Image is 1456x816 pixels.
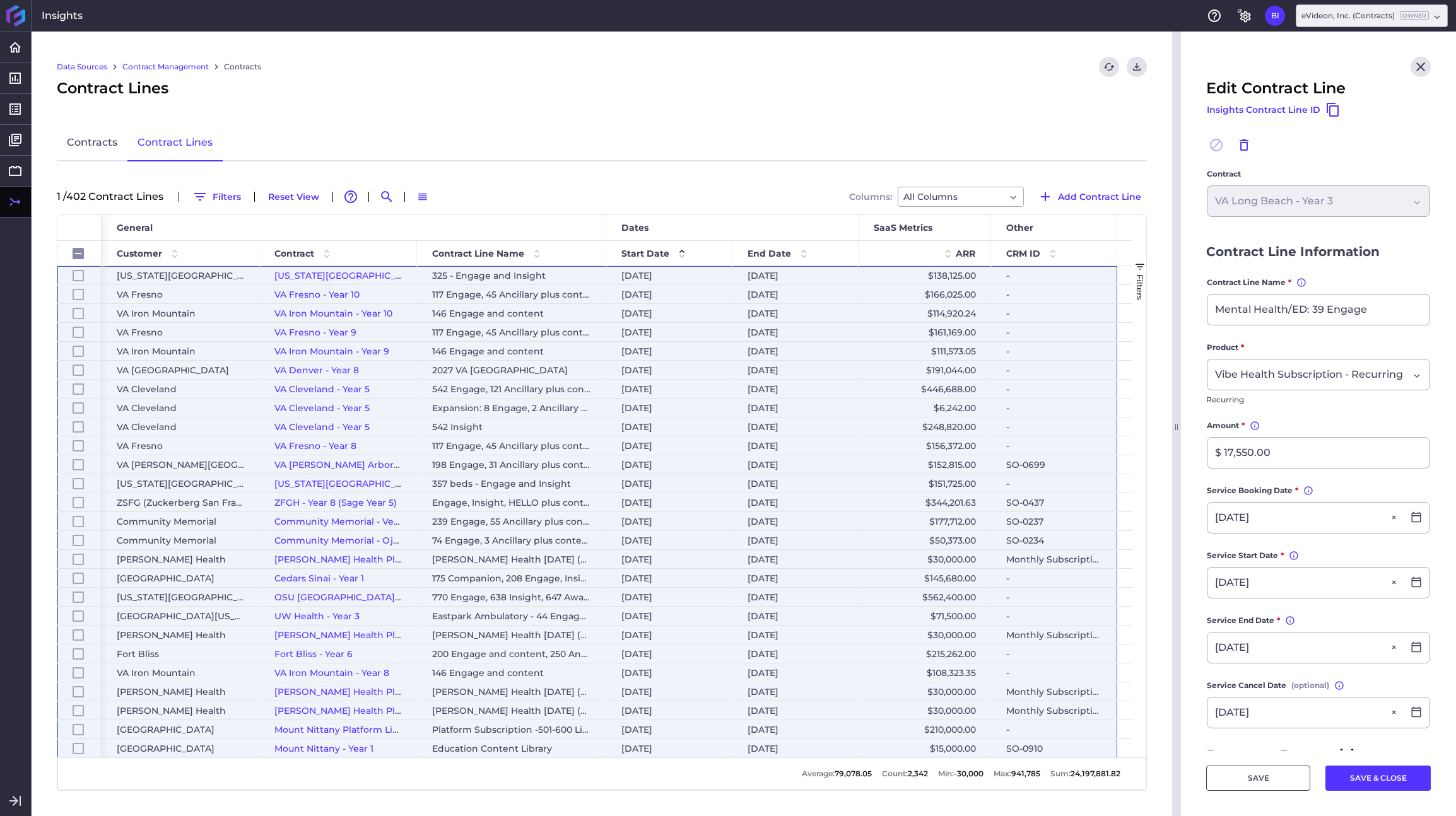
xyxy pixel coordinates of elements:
a: Contract Management [122,61,209,73]
span: Vibe Health Subscription - Recurring [1215,367,1403,382]
div: : [994,758,1040,790]
div: [DATE] [732,304,859,322]
a: VA Denver - Year 8 [274,364,359,376]
span: VA Fresno [117,286,163,303]
input: Select Date [1207,632,1403,663]
span: VA Iron Mountain [117,342,196,360]
div: - [991,323,1117,341]
span: Amount [1207,419,1239,432]
button: Add Contract Line [1032,187,1147,207]
div: Press SPACE to select this row. [57,739,102,758]
span: Community Memorial [117,513,216,530]
div: [DATE] [606,342,732,360]
div: Press SPACE to select this row. [57,361,102,380]
div: 146 Engage and content [417,342,606,360]
span: [PERSON_NAME] Health [117,626,226,644]
div: Dropdown select [1207,359,1430,390]
div: [DATE] [606,663,732,682]
div: - [991,607,1117,625]
div: [DATE] [606,531,732,549]
div: 198 Engage, 31 Ancillary plus content [417,455,606,474]
button: Close [1388,503,1403,533]
div: $138,125.00 [859,266,991,284]
span: Count [882,769,906,778]
div: [DATE] [606,720,732,738]
a: Mount Nittany - Year 1 [274,743,373,754]
div: 1 / 402 Contract Line s [57,192,171,202]
span: ZSFG (Zuckerberg San Francisco General) [117,494,244,511]
div: Press SPACE to select this row. [57,436,102,455]
span: VA Cleveland [117,418,177,436]
div: [DATE] [606,361,732,379]
div: - [991,399,1117,417]
div: [DATE] [732,739,859,757]
div: Press SPACE to select this row. [57,720,102,739]
div: $111,573.05 [859,342,991,360]
div: [DATE] [732,455,859,474]
div: $30,000.00 [859,701,991,720]
div: $562,400.00 [859,588,991,606]
span: Contract Line Name [432,248,524,259]
div: $248,820.00 [859,417,991,436]
div: [DATE] [606,474,732,493]
button: Help [1204,6,1224,26]
div: $166,025.00 [859,285,991,303]
div: $151,725.00 [859,474,991,493]
div: [PERSON_NAME] Health [DATE] (estimate) [417,701,606,720]
input: Select Date [1207,568,1403,598]
div: Press SPACE to select this row. [57,380,102,399]
ins: Owner [1400,11,1429,20]
div: [PERSON_NAME] Health [DATE] (estimate) [417,626,606,644]
div: Press SPACE to select this row. [57,531,102,550]
div: 117 Engage, 45 Ancillary plus content [417,323,606,341]
div: [DATE] [732,436,859,455]
a: VA Fresno - Year 9 [274,327,356,338]
span: Filters [1135,274,1145,300]
span: VA [PERSON_NAME][GEOGRAPHIC_DATA] [117,456,244,474]
div: - [991,588,1117,606]
div: Press SPACE to select this row. [57,588,102,607]
div: Press SPACE to select this row. [57,342,102,361]
span: ARR [956,248,975,259]
div: Eastpark Ambulatory - 44 Engage, 69 Companion plus server subscription [417,607,606,625]
div: [PERSON_NAME] Health [DATE] (estimate) [417,550,606,568]
a: [PERSON_NAME] Health Platform License Subscription [274,705,524,716]
div: [DATE] [732,663,859,682]
a: Contracts [57,125,127,161]
span: Start Date [621,248,669,259]
span: Service Booking Date [1207,484,1293,497]
div: 542 Engage, 121 Ancillary plus content and server subscription [417,380,606,398]
div: [DATE] [732,607,859,625]
div: $15,000.00 [859,739,991,757]
span: Product [1207,341,1238,354]
button: SAVE [1206,766,1310,791]
span: Add Contract Line [1058,190,1141,204]
a: [PERSON_NAME] Health Platform License Subscription [274,686,524,697]
a: VA Fresno - Year 10 [274,289,360,300]
div: 770 Engage, 638 Insight, 647 Aware, 69 Ancillary plus content [417,588,606,606]
span: Contract [274,248,314,259]
span: Max [994,769,1009,778]
span: [PERSON_NAME] Health [117,683,226,701]
a: Fort Bliss - Year 6 [274,648,353,660]
div: - [991,436,1117,455]
div: [DATE] [606,569,732,587]
span: Edit Contract Line [1206,77,1346,100]
span: Service End Date [1207,614,1274,627]
div: $71,500.00 [859,607,991,625]
div: SO-0437 [991,493,1117,511]
div: [DATE] [732,285,859,303]
div: [DATE] [732,417,859,436]
div: - [991,342,1117,360]
div: [DATE] [732,361,859,379]
span: Customer [117,248,162,259]
div: $446,688.00 [859,380,991,398]
a: VA Iron Mountain - Year 8 [274,667,389,679]
div: 200 Engage and content, 250 Ancillary [417,644,606,663]
span: [US_STATE][GEOGRAPHIC_DATA] [117,267,244,284]
div: 357 beds - Engage and Insight [417,474,606,493]
div: [DATE] [732,682,859,701]
div: $30,000.00 [859,550,991,568]
div: 542 Insight [417,417,606,436]
span: [US_STATE][GEOGRAPHIC_DATA] [117,588,244,606]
